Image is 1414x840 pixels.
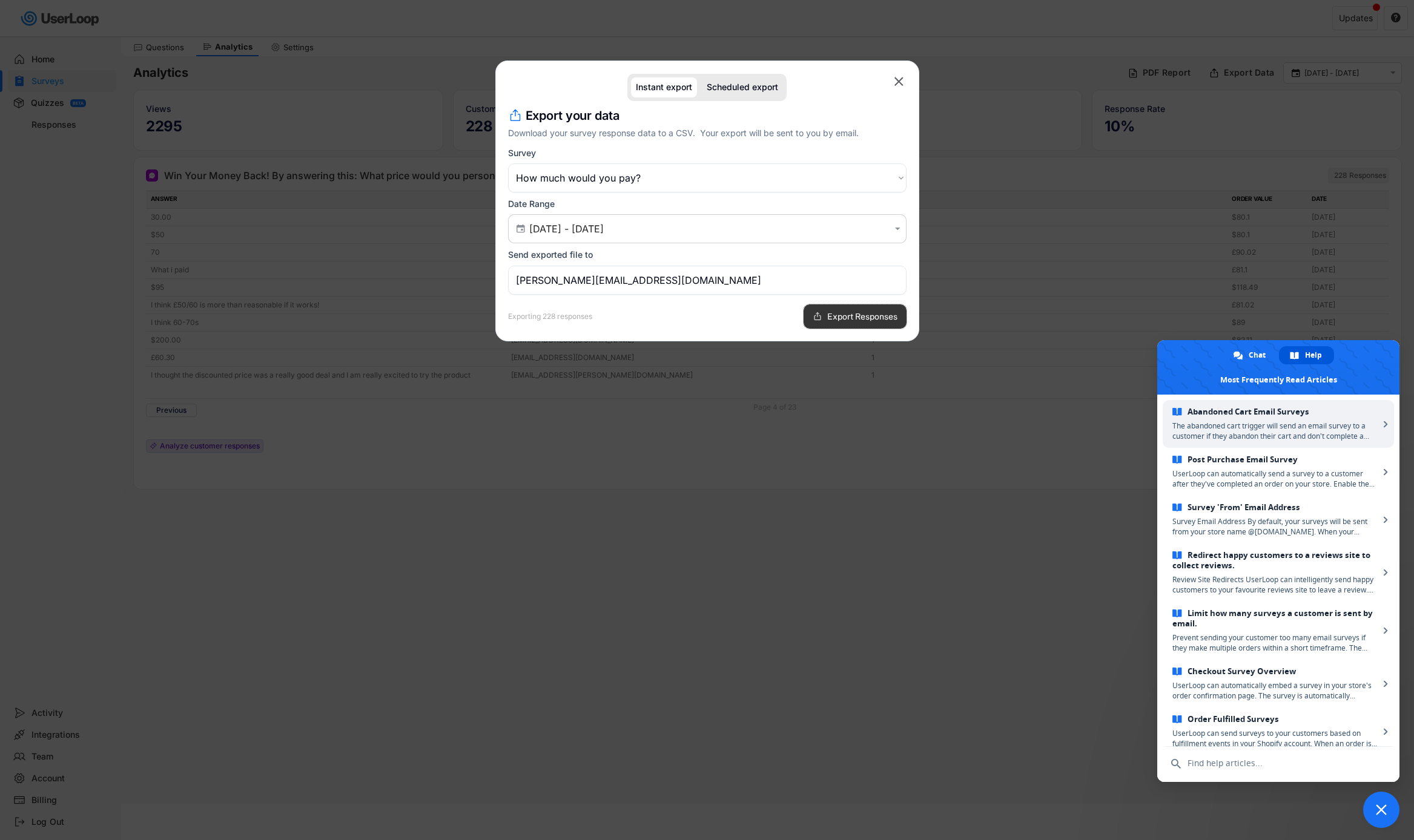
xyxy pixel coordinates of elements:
text:  [894,74,904,89]
button:  [892,224,903,234]
input: Air Date/Time Picker [529,223,889,235]
a: Post Purchase Email SurveyUserLoop can automatically send a survey to a customer after they've co... [1163,448,1394,496]
span: Redirect happy customers to a reviews site to collect reviews. [1172,550,1379,571]
button:  [891,74,907,89]
div: Chat [1223,346,1278,364]
div: Send exported file to [508,249,593,260]
div: Scheduled export [707,82,778,93]
button:  [515,223,526,234]
a: Redirect happy customers to a reviews site to collect reviews.Review Site Redirects UserLoop can ... [1163,543,1394,602]
div: Date Range [508,199,555,209]
div: Help [1279,346,1334,364]
input: Find help articles... [1165,747,1392,779]
div: Instant export [636,82,692,93]
span: Survey 'From' Email Address [1172,502,1379,513]
span: Prevent sending your customer too many email surveys if they make multiple orders within a short ... [1172,632,1379,653]
h4: Export your data [526,107,619,124]
span: Checkout Survey Overview [1172,666,1379,677]
div: Exporting 228 responses [508,313,592,320]
span: UserLoop can send surveys to your customers based on fulfillment events in your Shopify account. ... [1172,728,1379,749]
span: Limit how many surveys a customer is sent by email. [1172,608,1379,629]
text:  [516,223,524,234]
span: Post Purchase Email Survey [1172,454,1379,465]
text:  [894,223,900,234]
button: Export Responses [804,304,907,329]
span: Export Responses [827,312,897,321]
div: Close chat [1363,792,1399,828]
span: Survey Email Address By default, your surveys will be sent from your store name @[DOMAIN_NAME]. W... [1172,516,1379,537]
a: Survey 'From' Email AddressSurvey Email Address By default, your surveys will be sent from your s... [1163,496,1394,543]
span: Review Site Redirects UserLoop can intelligently send happy customers to your favourite reviews s... [1172,574,1379,595]
span: Abandoned Cart Email Surveys [1172,407,1379,417]
span: UserLoop can automatically send a survey to a customer after they've completed an order on your s... [1172,468,1379,489]
span: Help [1305,346,1322,364]
a: Checkout Survey OverviewUserLoop can automatically embed a survey in your store's order confirmat... [1163,660,1394,707]
span: Chat [1249,346,1266,364]
a: Limit how many surveys a customer is sent by email.Prevent sending your customer too many email s... [1163,602,1394,660]
span: The abandoned cart trigger will send an email survey to a customer if they abandon their cart and... [1172,421,1379,441]
span: UserLoop can automatically embed a survey in your store's order confirmation page. The survey is ... [1172,680,1379,701]
a: Abandoned Cart Email SurveysThe abandoned cart trigger will send an email survey to a customer if... [1163,400,1394,448]
a: Order Fulfilled SurveysUserLoop can send surveys to your customers based on fulfillment events in... [1163,707,1394,755]
div: Download your survey response data to a CSV. Your export will be sent to you by email. [508,126,907,139]
div: Survey [508,148,536,159]
span: Order Fulfilled Surveys [1172,714,1379,724]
